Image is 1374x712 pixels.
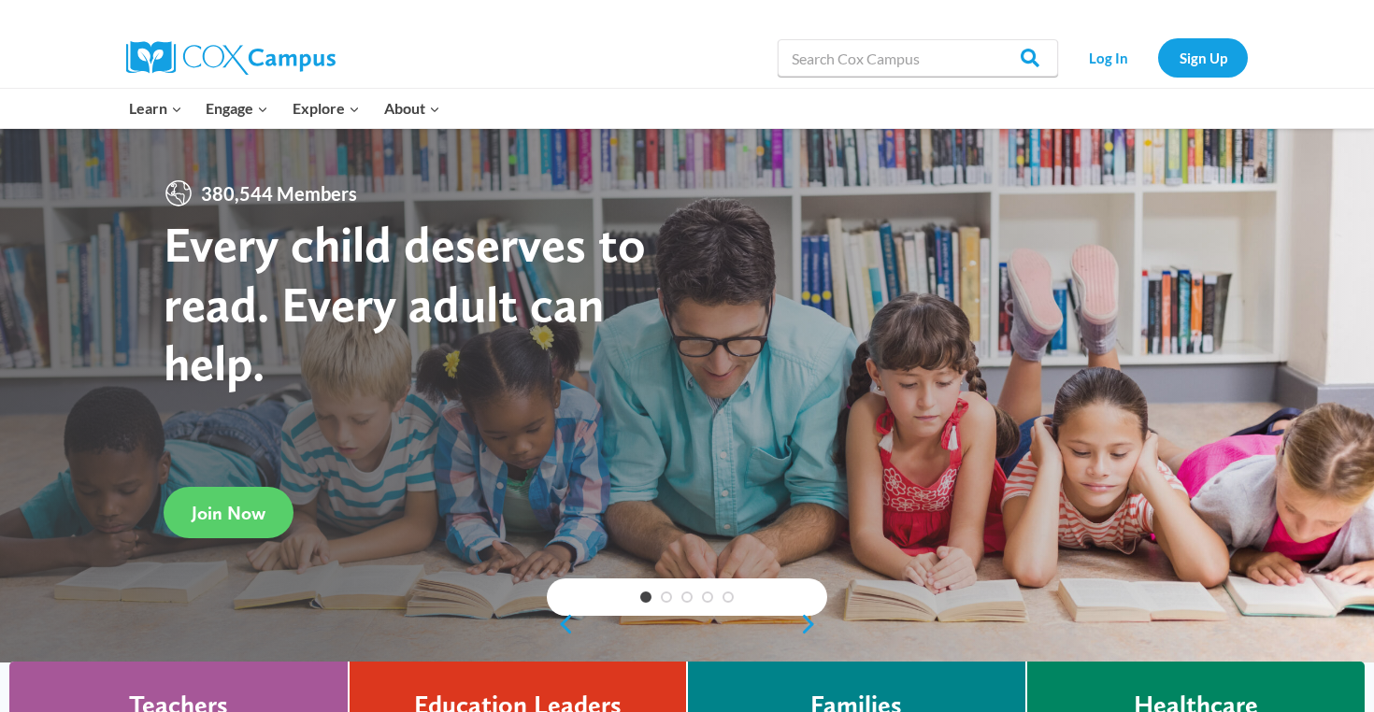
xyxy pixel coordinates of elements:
a: 2 [661,591,672,603]
nav: Primary Navigation [117,89,451,128]
a: Join Now [164,487,293,538]
span: Join Now [192,502,265,524]
nav: Secondary Navigation [1067,38,1248,77]
strong: Every child deserves to read. Every adult can help. [164,214,646,392]
a: 1 [640,591,651,603]
div: content slider buttons [547,605,827,643]
span: Explore [293,96,360,121]
input: Search Cox Campus [778,39,1058,77]
span: 380,544 Members [193,178,365,208]
a: 4 [702,591,713,603]
a: previous [547,613,575,635]
span: Learn [129,96,182,121]
img: Cox Campus [126,41,336,75]
a: Log In [1067,38,1149,77]
span: About [384,96,440,121]
a: 3 [681,591,693,603]
a: next [799,613,827,635]
a: 5 [723,591,734,603]
span: Engage [206,96,268,121]
a: Sign Up [1158,38,1248,77]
